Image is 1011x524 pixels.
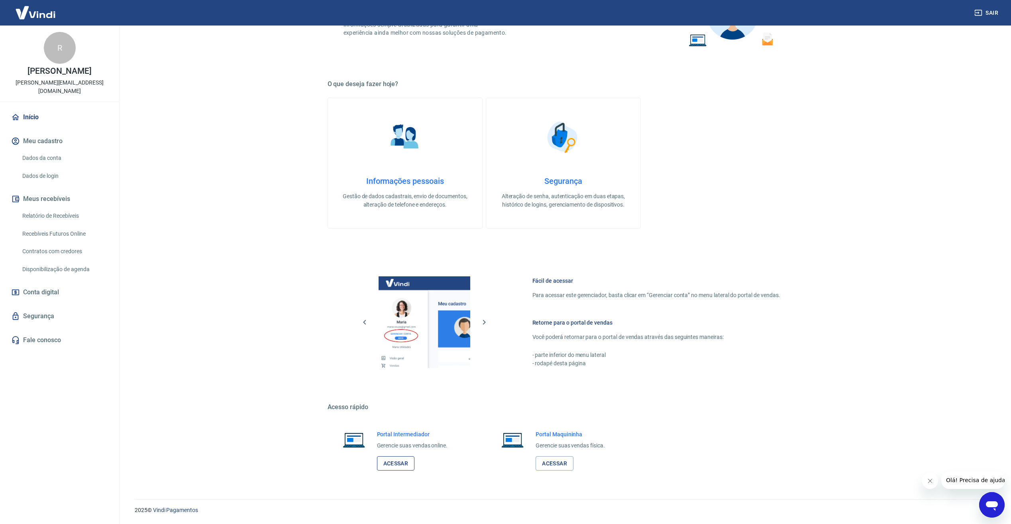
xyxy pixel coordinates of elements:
[6,79,113,95] p: [PERSON_NAME][EMAIL_ADDRESS][DOMAIN_NAME]
[973,6,1001,20] button: Sair
[328,80,799,88] h5: O que deseja fazer hoje?
[19,243,110,260] a: Contratos com credores
[532,277,780,285] h6: Fácil de acessar
[385,117,425,157] img: Informações pessoais
[532,291,780,299] p: Para acessar este gerenciador, basta clicar em “Gerenciar conta” no menu lateral do portal de ven...
[543,117,583,157] img: Segurança
[379,276,470,368] img: Imagem da dashboard mostrando o botão de gerenciar conta na sidebar no lado esquerdo
[19,208,110,224] a: Relatório de Recebíveis
[941,471,1005,489] iframe: Mensagem da empresa
[10,132,110,150] button: Meu cadastro
[153,507,198,513] a: Vindi Pagamentos
[377,430,448,438] h6: Portal Intermediador
[44,32,76,64] div: R
[536,441,605,450] p: Gerencie suas vendas física.
[377,456,415,471] a: Acessar
[10,284,110,301] a: Conta digital
[341,176,469,186] h4: Informações pessoais
[19,226,110,242] a: Recebíveis Futuros Online
[27,67,91,75] p: [PERSON_NAME]
[10,331,110,349] a: Fale conosco
[377,441,448,450] p: Gerencie suas vendas online.
[532,333,780,341] p: Você poderá retornar para o portal de vendas através das seguintes maneiras:
[328,98,483,229] a: Informações pessoaisInformações pessoaisGestão de dados cadastrais, envio de documentos, alteraçã...
[499,192,628,209] p: Alteração de senha, autenticação em duas etapas, histórico de logins, gerenciamento de dispositivos.
[532,319,780,327] h6: Retorne para o portal de vendas
[19,168,110,184] a: Dados de login
[337,430,371,449] img: Imagem de um notebook aberto
[10,108,110,126] a: Início
[532,351,780,359] p: - parte inferior do menu lateral
[536,456,573,471] a: Acessar
[979,492,1005,518] iframe: Botão para abrir a janela de mensagens
[10,307,110,325] a: Segurança
[532,359,780,368] p: - rodapé desta página
[135,506,992,514] p: 2025 ©
[499,176,628,186] h4: Segurança
[341,192,469,209] p: Gestão de dados cadastrais, envio de documentos, alteração de telefone e endereços.
[496,430,529,449] img: Imagem de um notebook aberto
[922,473,938,489] iframe: Fechar mensagem
[19,150,110,166] a: Dados da conta
[5,6,67,12] span: Olá! Precisa de ajuda?
[10,190,110,208] button: Meus recebíveis
[328,403,799,411] h5: Acesso rápido
[536,430,605,438] h6: Portal Maquininha
[19,261,110,278] a: Disponibilização de agenda
[10,0,61,25] img: Vindi
[486,98,641,229] a: SegurançaSegurançaAlteração de senha, autenticação em duas etapas, histórico de logins, gerenciam...
[23,287,59,298] span: Conta digital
